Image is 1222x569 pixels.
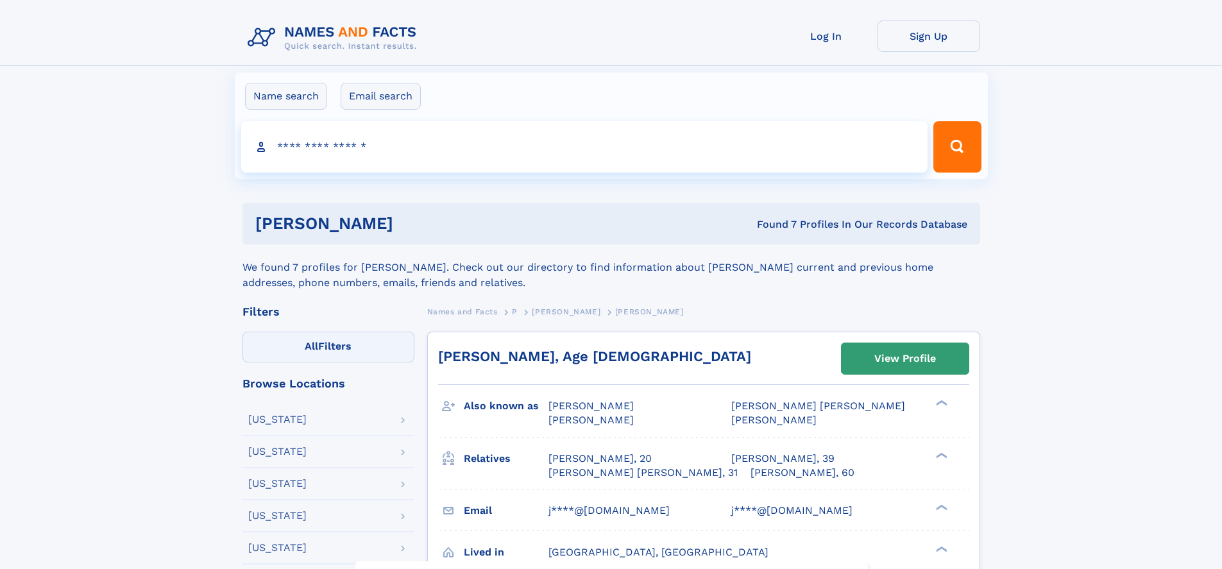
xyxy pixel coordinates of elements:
[933,451,948,459] div: ❯
[512,307,518,316] span: P
[775,21,878,52] a: Log In
[615,307,684,316] span: [PERSON_NAME]
[341,83,421,110] label: Email search
[438,348,751,364] a: [PERSON_NAME], Age [DEMOGRAPHIC_DATA]
[248,479,307,489] div: [US_STATE]
[427,303,498,319] a: Names and Facts
[248,414,307,425] div: [US_STATE]
[933,399,948,407] div: ❯
[248,543,307,553] div: [US_STATE]
[248,511,307,521] div: [US_STATE]
[464,395,548,417] h3: Also known as
[874,344,936,373] div: View Profile
[933,121,981,173] button: Search Button
[532,307,600,316] span: [PERSON_NAME]
[242,332,414,362] label: Filters
[731,414,817,426] span: [PERSON_NAME]
[532,303,600,319] a: [PERSON_NAME]
[548,414,634,426] span: [PERSON_NAME]
[548,400,634,412] span: [PERSON_NAME]
[751,466,854,480] a: [PERSON_NAME], 60
[731,400,905,412] span: [PERSON_NAME] [PERSON_NAME]
[933,545,948,553] div: ❯
[512,303,518,319] a: P
[241,121,928,173] input: search input
[242,244,980,291] div: We found 7 profiles for [PERSON_NAME]. Check out our directory to find information about [PERSON_...
[255,216,575,232] h1: [PERSON_NAME]
[464,500,548,522] h3: Email
[731,452,835,466] a: [PERSON_NAME], 39
[548,452,652,466] a: [PERSON_NAME], 20
[464,541,548,563] h3: Lived in
[242,306,414,318] div: Filters
[933,503,948,511] div: ❯
[305,340,318,352] span: All
[245,83,327,110] label: Name search
[842,343,969,374] a: View Profile
[242,378,414,389] div: Browse Locations
[548,466,738,480] a: [PERSON_NAME] [PERSON_NAME], 31
[575,217,967,232] div: Found 7 Profiles In Our Records Database
[248,446,307,457] div: [US_STATE]
[878,21,980,52] a: Sign Up
[548,546,768,558] span: [GEOGRAPHIC_DATA], [GEOGRAPHIC_DATA]
[242,21,427,55] img: Logo Names and Facts
[464,448,548,470] h3: Relatives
